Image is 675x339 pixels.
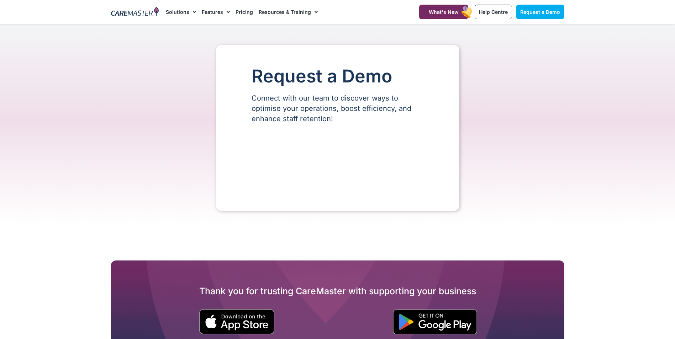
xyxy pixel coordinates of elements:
img: "Get is on" Black Google play button. [393,310,477,334]
a: Help Centre [475,5,512,19]
span: Help Centre [479,9,508,15]
img: CareMaster Logo [111,7,159,17]
span: Request a Demo [520,9,560,15]
iframe: Form 0 [252,136,424,189]
h1: Request a Demo [252,66,424,86]
span: What's New [429,9,459,15]
a: Request a Demo [516,5,564,19]
img: small black download on the apple app store button. [199,309,275,334]
h2: Thank you for trusting CareMaster with supporting your business [111,285,564,297]
a: What's New [419,5,468,19]
p: Connect with our team to discover ways to optimise your operations, boost efficiency, and enhance... [252,93,424,124]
